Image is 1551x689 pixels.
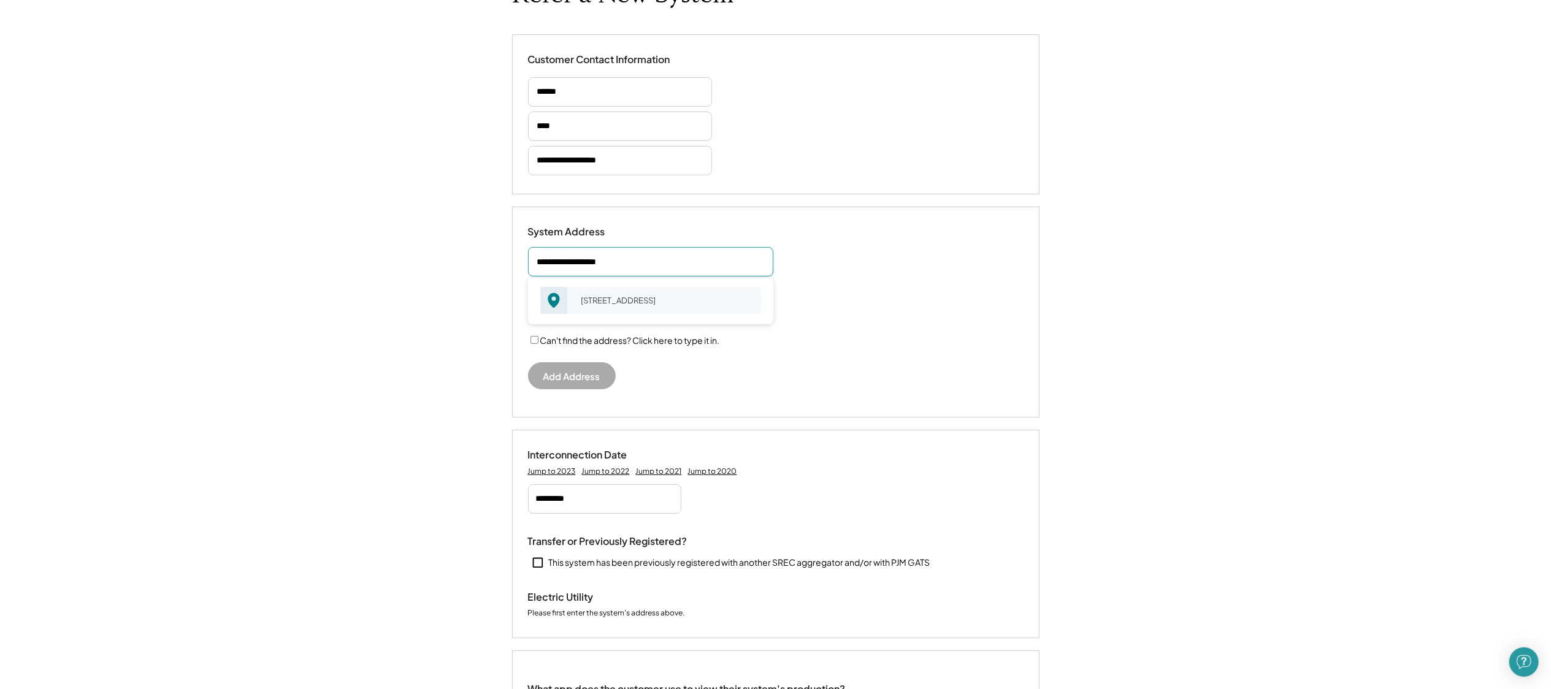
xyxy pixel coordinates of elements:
div: Customer Contact Information [528,53,670,66]
label: Can't find the address? Click here to type it in. [540,335,720,346]
div: [STREET_ADDRESS] [573,292,761,309]
div: Jump to 2023 [528,466,576,476]
div: Transfer or Previously Registered? [528,535,687,548]
div: Please first enter the system's address above. [528,608,685,619]
div: This system has been previously registered with another SREC aggregator and/or with PJM GATS [549,557,930,569]
div: Jump to 2022 [582,466,630,476]
div: Electric Utility [528,591,651,604]
div: Open Intercom Messenger [1509,647,1539,677]
button: Add Address [528,362,616,389]
div: Interconnection Date [528,449,651,462]
div: Jump to 2021 [636,466,682,476]
div: Jump to 2020 [688,466,737,476]
div: System Address [528,226,651,238]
